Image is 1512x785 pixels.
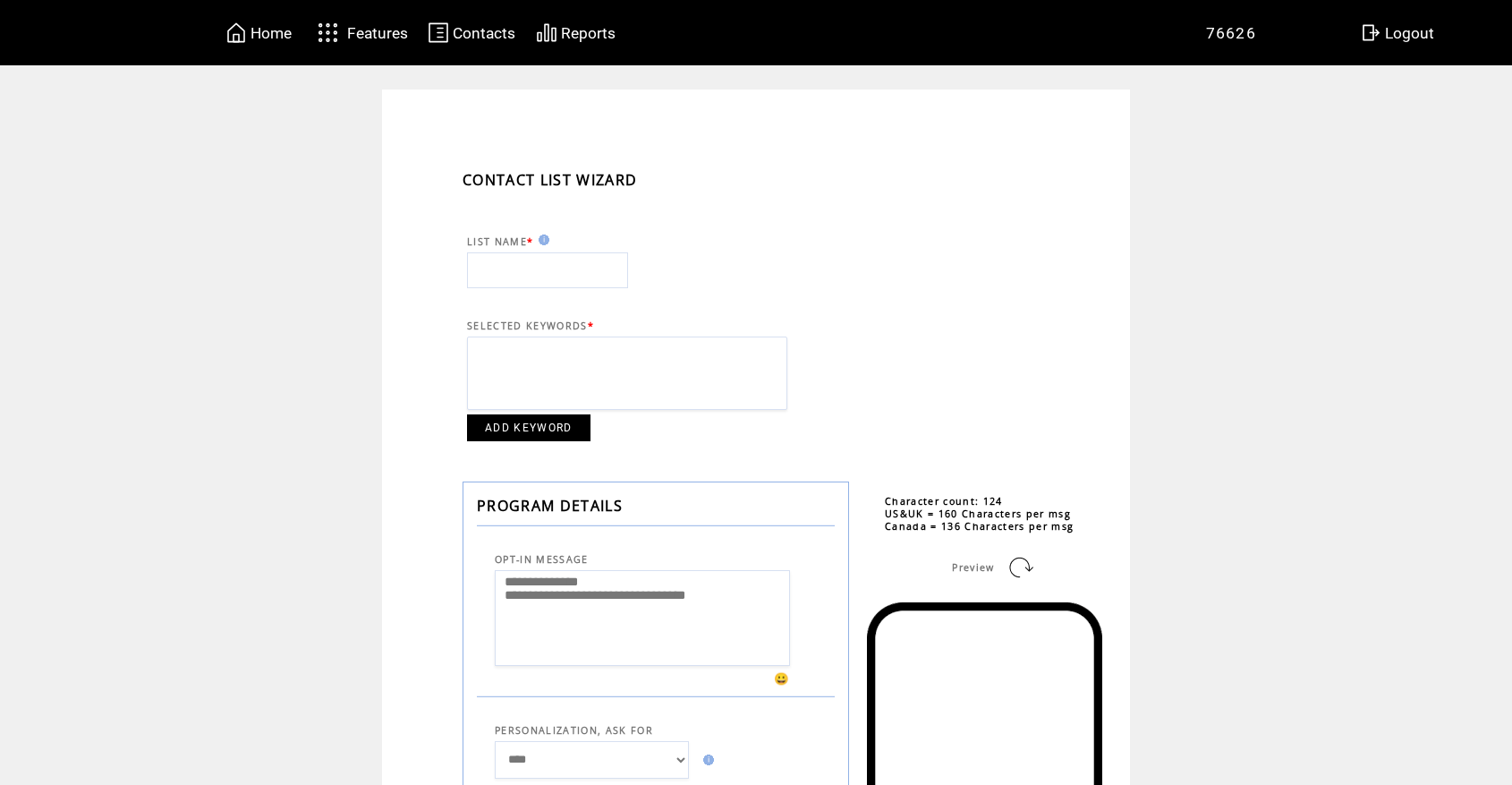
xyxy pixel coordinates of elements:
span: PROGRAM DETAILS [477,496,623,516]
span: LIST NAME [467,235,527,248]
span: Features [347,24,408,42]
span: Character count: 124 [885,495,1003,508]
span: Canada = 136 Characters per msg [885,520,1074,533]
img: chart.svg [536,21,557,44]
a: ADD KEYWORD [467,414,590,441]
a: Reports [533,19,618,47]
span: 😀 [774,670,790,687]
a: Home [223,19,294,47]
a: Contacts [425,19,518,47]
span: CONTACT LIST WIZARD [463,170,637,190]
span: Preview [952,561,994,574]
span: Home [251,24,292,42]
img: help.gif [533,235,549,245]
span: Reports [561,24,616,42]
a: Features [310,15,411,50]
span: 76626 [1206,24,1257,42]
span: US&UK = 160 Characters per msg [885,508,1071,520]
img: home.svg [225,21,247,44]
img: exit.svg [1360,21,1381,44]
span: SELECTED KEYWORDS [467,320,588,332]
span: Contacts [453,24,515,42]
span: OPT-IN MESSAGE [495,553,589,566]
img: features.svg [312,18,344,47]
img: help.gif [698,755,714,765]
span: PERSONALIZATION, ASK FOR [495,724,653,737]
a: Logout [1357,19,1437,47]
img: contacts.svg [428,21,449,44]
span: Logout [1385,24,1434,42]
